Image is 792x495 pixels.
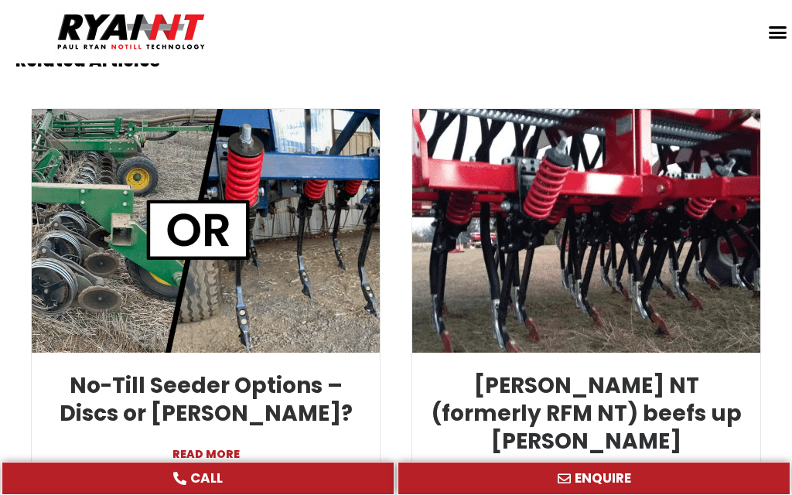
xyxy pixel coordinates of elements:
[190,472,223,485] span: CALL
[398,462,790,495] a: ENQUIRE
[43,428,368,465] a: READ MORE
[15,53,777,70] h2: Related Articles
[575,472,631,485] span: ENQUIRE
[2,462,394,495] a: CALL
[54,8,209,56] img: Ryan NT logo
[410,107,762,353] img: Ryan NT (RFM NT) Tyne Ready to go
[60,370,353,428] a: No-Till Seeder Options – Discs or [PERSON_NAME]?
[432,370,742,457] a: [PERSON_NAME] NT (formerly RFM NT) beefs up [PERSON_NAME]
[29,107,381,353] img: RYAN NT Discs or tynes banner - No-Till Seeder
[424,456,749,493] a: READ MORE
[763,17,792,46] div: Menu Toggle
